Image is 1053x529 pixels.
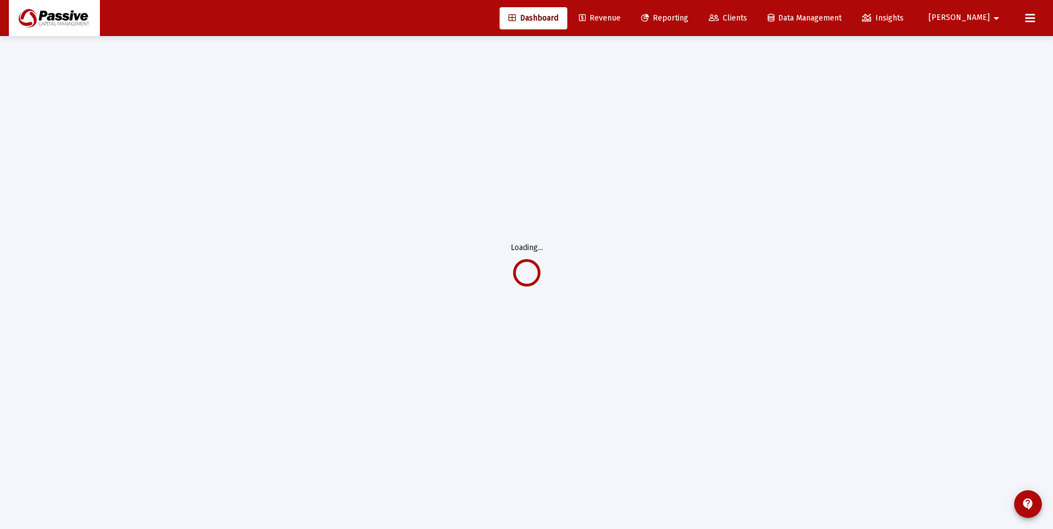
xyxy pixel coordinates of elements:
a: Reporting [632,7,697,29]
button: [PERSON_NAME] [915,7,1016,29]
span: Dashboard [508,13,558,23]
span: Clients [709,13,747,23]
span: Insights [862,13,904,23]
span: Reporting [641,13,688,23]
span: [PERSON_NAME] [929,13,990,23]
a: Dashboard [500,7,567,29]
span: Revenue [579,13,621,23]
mat-icon: arrow_drop_down [990,7,1003,29]
mat-icon: contact_support [1021,497,1035,511]
img: Dashboard [17,7,92,29]
a: Revenue [570,7,629,29]
a: Data Management [759,7,850,29]
a: Clients [700,7,756,29]
span: Data Management [768,13,842,23]
a: Insights [853,7,913,29]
